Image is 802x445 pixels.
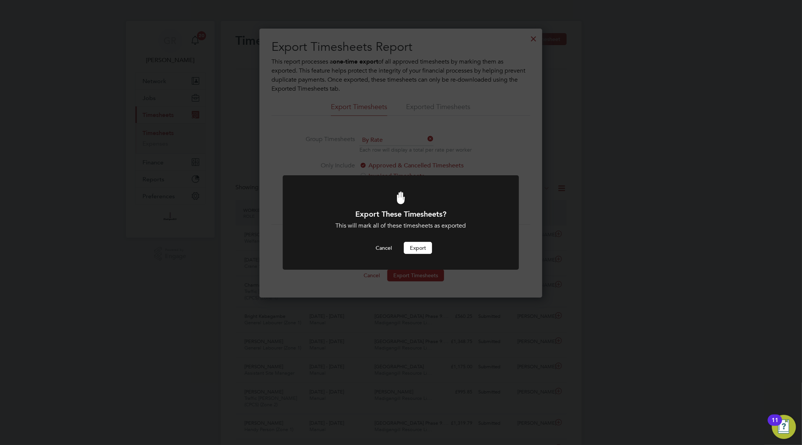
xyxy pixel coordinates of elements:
[772,415,796,439] button: Open Resource Center, 11 new notifications
[303,209,499,219] h1: Export These Timesheets?
[303,222,499,230] div: This will mark all of these timesheets as exported
[772,420,778,430] div: 11
[404,242,432,254] button: Export
[370,242,398,254] button: Cancel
